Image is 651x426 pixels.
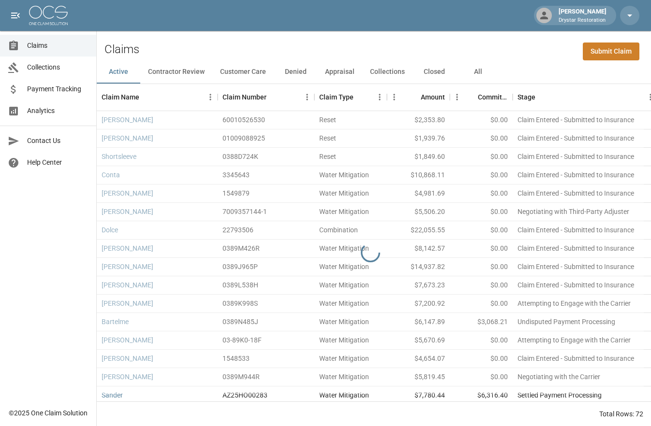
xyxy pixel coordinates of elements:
[317,60,362,84] button: Appraisal
[314,84,387,111] div: Claim Type
[97,84,218,111] div: Claim Name
[203,90,218,104] button: Menu
[583,43,639,60] a: Submit Claim
[27,136,89,146] span: Contact Us
[421,84,445,111] div: Amount
[139,90,153,104] button: Sort
[222,84,266,111] div: Claim Number
[266,90,280,104] button: Sort
[27,157,89,168] span: Help Center
[478,84,508,111] div: Committed Amount
[222,390,267,400] div: AZ25HO00283
[354,90,367,104] button: Sort
[413,60,456,84] button: Closed
[559,16,607,25] p: Drystar Restoration
[300,90,314,104] button: Menu
[6,6,25,25] button: open drawer
[387,84,450,111] div: Amount
[450,84,513,111] div: Committed Amount
[102,84,139,111] div: Claim Name
[9,408,88,418] div: © 2025 One Claim Solution
[456,60,500,84] button: All
[27,62,89,72] span: Collections
[29,6,68,25] img: ocs-logo-white-transparent.png
[555,7,610,24] div: [PERSON_NAME]
[102,390,123,400] a: Sander
[97,60,140,84] button: Active
[387,90,401,104] button: Menu
[450,386,513,405] div: $6,316.40
[27,41,89,51] span: Claims
[319,390,369,400] div: Water Mitigation
[372,90,387,104] button: Menu
[450,90,464,104] button: Menu
[464,90,478,104] button: Sort
[518,84,535,111] div: Stage
[212,60,274,84] button: Customer Care
[518,390,602,400] div: Settled Payment Processing
[218,84,314,111] div: Claim Number
[319,84,354,111] div: Claim Type
[104,43,139,57] h2: Claims
[407,90,421,104] button: Sort
[140,60,212,84] button: Contractor Review
[599,409,643,419] div: Total Rows: 72
[27,106,89,116] span: Analytics
[274,60,317,84] button: Denied
[27,84,89,94] span: Payment Tracking
[387,386,450,405] div: $7,780.44
[535,90,549,104] button: Sort
[97,60,651,84] div: dynamic tabs
[362,60,413,84] button: Collections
